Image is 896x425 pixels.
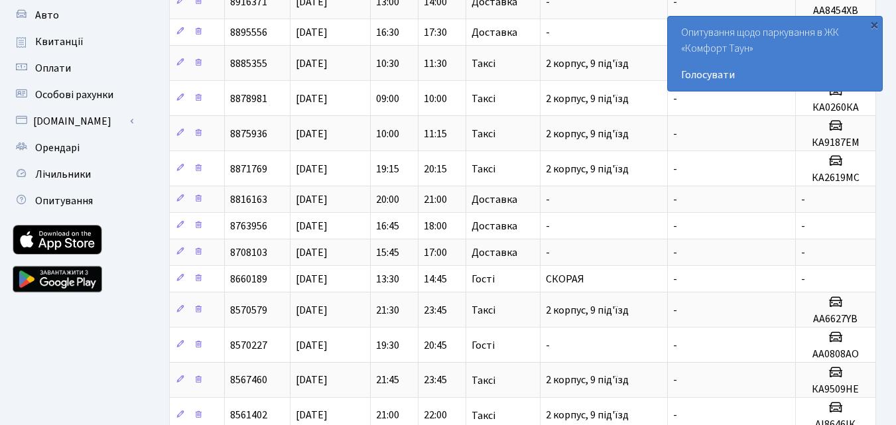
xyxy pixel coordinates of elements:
span: [DATE] [296,219,328,233]
span: 19:30 [376,338,399,353]
span: 2 корпус, 9 під'їзд [546,56,629,71]
span: - [546,192,550,207]
span: Таксі [472,93,495,104]
h5: АА6627YВ [801,313,870,326]
a: Оплати [7,55,139,82]
span: Таксі [472,375,495,386]
span: - [673,338,677,353]
span: 10:00 [376,127,399,141]
span: Лічильники [35,167,91,182]
span: 11:30 [424,56,447,71]
span: 21:00 [376,408,399,423]
span: 2 корпус, 9 під'їзд [546,408,629,423]
span: 21:30 [376,303,399,318]
span: [DATE] [296,56,328,71]
span: - [546,338,550,353]
span: [DATE] [296,272,328,286]
span: 11:15 [424,127,447,141]
span: 21:45 [376,373,399,388]
span: - [801,219,805,233]
h5: АА8454ХВ [801,5,870,17]
span: 2 корпус, 9 під'їзд [546,91,629,106]
span: 17:30 [424,25,447,40]
span: 14:45 [424,272,447,286]
span: 8660189 [230,272,267,286]
span: 16:45 [376,219,399,233]
span: [DATE] [296,162,328,176]
span: - [801,245,805,260]
span: 20:00 [376,192,399,207]
span: 18:00 [424,219,447,233]
span: 2 корпус, 9 під'їзд [546,373,629,388]
a: Голосувати [681,67,869,83]
span: Таксі [472,164,495,174]
a: Авто [7,2,139,29]
h5: КА9187ЕМ [801,137,870,149]
span: Гості [472,274,495,284]
span: 23:45 [424,303,447,318]
span: - [546,219,550,233]
h5: КА2619МС [801,172,870,184]
span: 19:15 [376,162,399,176]
span: 8570579 [230,303,267,318]
span: 17:00 [424,245,447,260]
span: Доставка [472,247,517,258]
span: СКОРАЯ [546,272,584,286]
span: 8561402 [230,408,267,423]
a: Особові рахунки [7,82,139,108]
span: Таксі [472,305,495,316]
span: [DATE] [296,303,328,318]
span: [DATE] [296,91,328,106]
span: Опитування [35,194,93,208]
span: Орендарі [35,141,80,155]
h5: КА0260КА [801,101,870,114]
span: - [673,219,677,233]
span: - [673,162,677,176]
span: Доставка [472,221,517,231]
span: 8763956 [230,219,267,233]
span: [DATE] [296,192,328,207]
span: 8816163 [230,192,267,207]
div: × [867,18,881,31]
span: - [673,272,677,286]
span: Особові рахунки [35,88,113,102]
span: 2 корпус, 9 під'їзд [546,162,629,176]
span: Авто [35,8,59,23]
span: 10:30 [376,56,399,71]
span: 23:45 [424,373,447,388]
span: Оплати [35,61,71,76]
span: [DATE] [296,127,328,141]
span: Гості [472,340,495,351]
span: Таксі [472,58,495,69]
span: Доставка [472,27,517,38]
span: Таксі [472,129,495,139]
span: 8567460 [230,373,267,388]
span: Квитанції [35,34,84,49]
span: 8570227 [230,338,267,353]
a: Квитанції [7,29,139,55]
span: Доставка [472,194,517,205]
a: Орендарі [7,135,139,161]
span: [DATE] [296,408,328,423]
span: - [801,272,805,286]
h5: АА0808АО [801,348,870,361]
span: - [673,91,677,106]
span: 8895556 [230,25,267,40]
span: - [546,25,550,40]
span: 8875936 [230,127,267,141]
h5: КА9509НЕ [801,383,870,396]
span: - [673,373,677,388]
span: - [673,127,677,141]
span: - [673,408,677,423]
span: - [673,192,677,207]
span: 2 корпус, 9 під'їзд [546,303,629,318]
span: 21:00 [424,192,447,207]
span: [DATE] [296,373,328,388]
span: 8708103 [230,245,267,260]
span: 13:30 [376,272,399,286]
a: Лічильники [7,161,139,188]
span: [DATE] [296,338,328,353]
span: 20:15 [424,162,447,176]
span: - [673,245,677,260]
span: 16:30 [376,25,399,40]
